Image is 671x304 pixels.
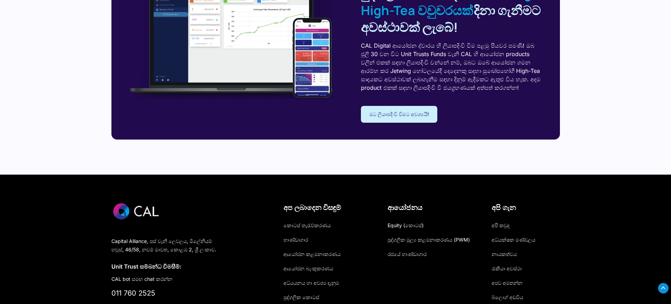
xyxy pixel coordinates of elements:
a: 011 760 2525 [111,289,155,297]
h4: Unit Trust සම්බන්ධ විමසීම්: [111,262,225,271]
a: රැකියා අවස්ථා [492,265,522,271]
a: පුද්ගලික මූල්‍ය කළමනාකරණය (PWM) [388,237,470,243]
a: බ්ලොග් අඩවිය [492,294,523,300]
h4: අපි ගැන [492,203,560,212]
div: CAL Digital ආයෝජන ද්වාරය හි ලියාපදිංචි වීම පළමු පියවර පමණි! ඔබ ජුලි 30 වන විට Unit Trusts Funds ව... [361,41,542,92]
a: ආයෝජන බැංකුකරණය [283,265,333,271]
a: අධ්යක්ෂක මණ්ඩලය [492,237,535,243]
a: අපි කවුද [492,222,509,228]
a: CAL bot සමඟ chat කරන්න [111,276,172,282]
div: Capital Alliance, පස් වැනි ලෙවලය, මිලේනියම් හවුස්, 46/58, නවම් මාවත, කොළඹ 2, ශ්‍රී ලංකාව. [111,237,225,254]
a: කොටස් තැරැව්කරණය [283,222,331,228]
a: භාණ්ඩාගාර [283,237,308,243]
a: අපව අමතන්න [492,280,522,286]
h4: ආයෝජනය [388,203,473,212]
a: රජයේ භාණ්ඩාගාර [388,251,426,257]
a: අධ්යයනය හා අවශ්‍ය දැනුම [283,280,339,286]
a: මට ලියාපදිංචි වීමට අවශ්‍යයි! [361,106,438,123]
a: නායකත්වය [492,251,517,257]
h4: අප ලබාදෙන විසඳුම් [283,203,369,212]
a: ආයෝජන කළමනාකරණය [283,251,341,257]
a: පුද්ගලික කොටස් [283,294,319,300]
a: Equity (කොටස්) [388,222,424,228]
